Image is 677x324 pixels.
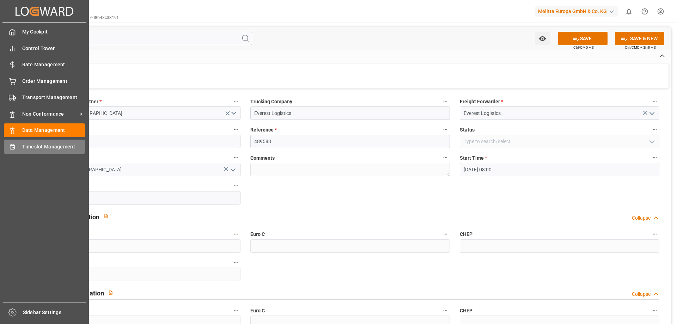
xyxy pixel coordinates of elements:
[573,45,594,50] span: Ctrl/CMD + S
[231,125,240,134] button: Plate Number
[4,58,85,72] a: Rate Management
[250,154,275,162] span: Comments
[231,153,240,162] button: Ramp
[22,78,85,85] span: Order Management
[441,306,450,315] button: Euro C
[250,98,292,105] span: Trucking Company
[650,125,659,134] button: Status
[625,45,656,50] span: Ctrl/CMD + Shift + S
[32,32,252,45] input: Search Fields
[460,307,472,314] span: CHEP
[4,25,85,39] a: My Cockpit
[460,163,659,176] input: DD.MM.YYYY HH:MM
[99,209,113,223] button: View description
[632,214,651,222] div: Collapse
[441,125,450,134] button: Reference *
[441,230,450,239] button: Euro C
[535,32,550,45] button: open menu
[22,61,85,68] span: Rate Management
[650,97,659,106] button: Freight Forwarder *
[441,153,450,162] button: Comments
[637,4,653,19] button: Help Center
[22,28,85,36] span: My Cockpit
[558,32,608,45] button: SAVE
[460,135,659,148] input: Type to search/select
[4,123,85,137] a: Data Management
[231,181,240,190] button: End Time *
[22,110,78,118] span: Non Conformance
[460,98,503,105] span: Freight Forwarder
[22,143,85,151] span: Timeslot Management
[227,164,238,175] button: open menu
[632,291,651,298] div: Collapse
[41,163,240,176] input: Type to search/select
[650,230,659,239] button: CHEP
[23,309,86,316] span: Sidebar Settings
[650,153,659,162] button: Start Time *
[646,108,657,119] button: open menu
[4,91,85,104] a: Transport Management
[231,258,240,267] button: Other
[250,231,265,238] span: Euro C
[4,74,85,88] a: Order Management
[460,154,487,162] span: Start Time
[231,97,240,106] button: Sender/ Business Partner *
[41,106,240,120] button: open menu
[441,97,450,106] button: Trucking Company
[646,136,657,147] button: open menu
[22,127,85,134] span: Data Management
[41,191,240,204] input: DD.MM.YYYY HH:MM
[22,45,85,52] span: Control Tower
[104,286,117,299] button: View description
[250,126,277,134] span: Reference
[650,306,659,315] button: CHEP
[231,306,240,315] button: Euro B
[4,140,85,153] a: Timeslot Management
[22,94,85,101] span: Transport Management
[460,126,475,134] span: Status
[615,32,664,45] button: SAVE & NEW
[621,4,637,19] button: show 0 new notifications
[460,231,472,238] span: CHEP
[231,230,240,239] button: Euro B
[535,6,618,17] div: Melitta Europa GmbH & Co. KG
[535,5,621,18] button: Melitta Europa GmbH & Co. KG
[250,307,265,314] span: Euro C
